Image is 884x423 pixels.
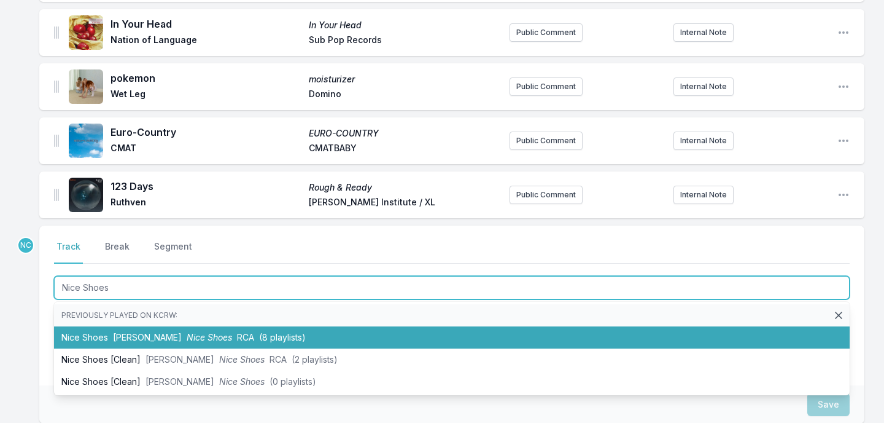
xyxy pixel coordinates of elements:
span: Nation of Language [110,34,301,49]
li: Nice Shoes [Clean] [54,349,850,371]
img: In Your Head [69,15,103,50]
img: Rough & Ready [69,178,103,212]
img: Drag Handle [54,26,59,39]
span: EURO-COUNTRY [309,127,500,140]
span: Nice Shoes [187,332,232,342]
span: RCA [237,332,254,342]
span: Domino [309,88,500,103]
button: Internal Note [673,77,734,96]
span: 123 Days [110,179,301,194]
img: EURO-COUNTRY [69,124,103,158]
button: Open playlist item options [837,135,850,147]
p: Novena Carmel [17,237,34,254]
button: Internal Note [673,132,734,150]
span: Sub Pop Records [309,34,500,49]
img: Drag Handle [54,81,59,93]
span: CMAT [110,142,301,157]
button: Public Comment [510,186,583,204]
span: Ruthven [110,196,301,211]
span: In Your Head [110,17,301,31]
button: Public Comment [510,77,583,96]
button: Internal Note [673,23,734,42]
button: Public Comment [510,132,583,150]
img: Drag Handle [54,189,59,201]
span: Wet Leg [110,88,301,103]
span: RCA [269,354,287,365]
span: (0 playlists) [269,376,316,387]
button: Open playlist item options [837,26,850,39]
button: Track [54,240,83,264]
button: Open playlist item options [837,189,850,201]
button: Open playlist item options [837,81,850,93]
li: Previously played on KCRW: [54,304,850,326]
span: (8 playlists) [259,332,306,342]
button: Save [807,393,850,416]
input: Track Title [54,276,850,299]
span: Nice Shoes [219,376,265,387]
li: Nice Shoes [54,326,850,349]
button: Internal Note [673,186,734,204]
span: Nice Shoes [219,354,265,365]
span: (2 playlists) [292,354,338,365]
button: Public Comment [510,23,583,42]
span: pokemon [110,71,301,85]
img: moisturizer [69,69,103,104]
span: Euro-Country [110,125,301,140]
li: Nice Shoes [Clean] [54,371,850,393]
span: [PERSON_NAME] [113,332,182,342]
span: Rough & Ready [309,181,500,194]
span: [PERSON_NAME] [145,376,214,387]
span: moisturizer [309,73,500,85]
button: Break [103,240,132,264]
button: Segment [152,240,195,264]
span: [PERSON_NAME] Institute / XL [309,196,500,211]
span: [PERSON_NAME] [145,354,214,365]
span: CMATBABY [309,142,500,157]
img: Drag Handle [54,135,59,147]
span: In Your Head [309,19,500,31]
